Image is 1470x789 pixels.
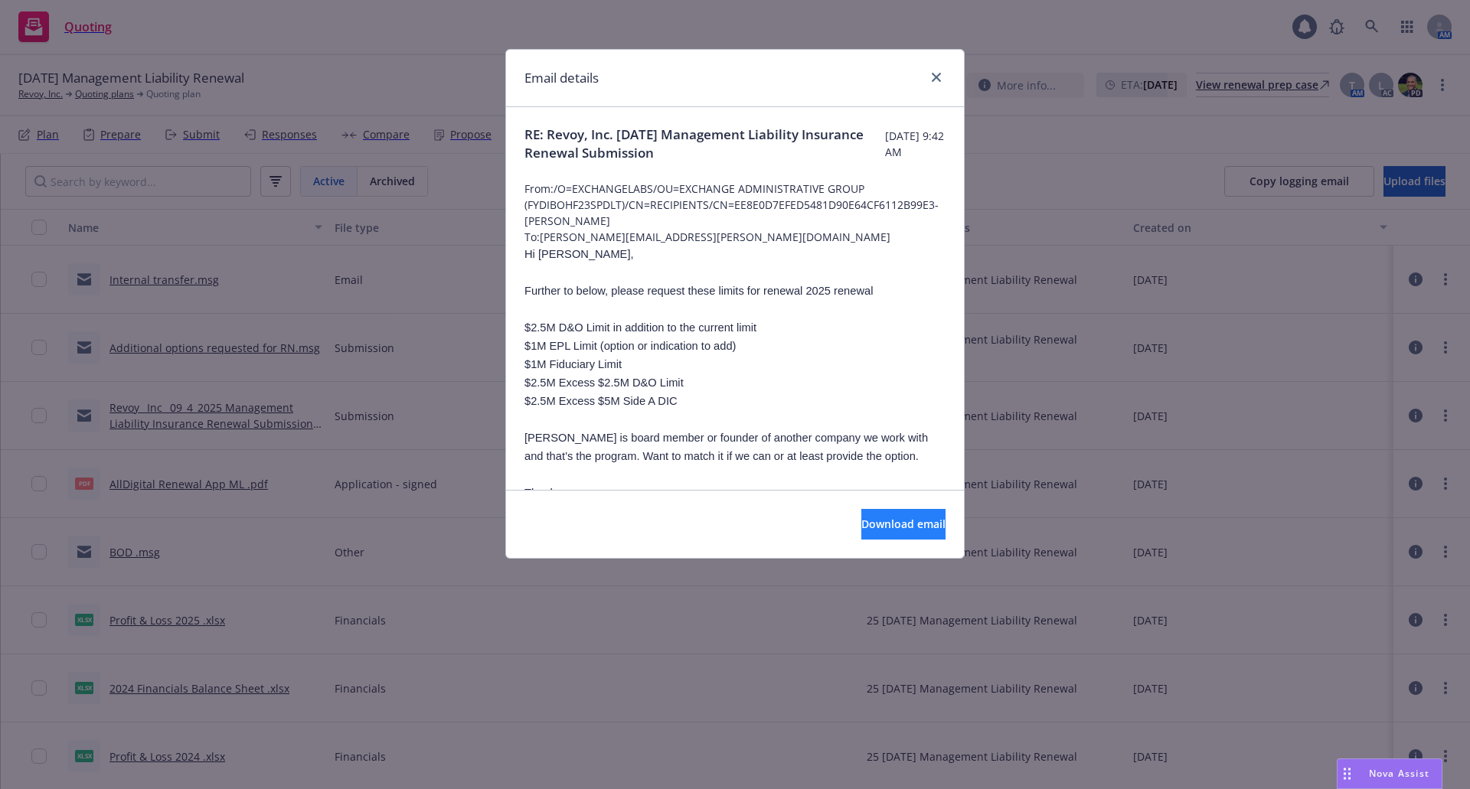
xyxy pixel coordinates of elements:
h1: Email details [524,68,599,88]
button: Download email [861,509,946,540]
span: RE: Revoy, Inc. [DATE] Management Liability Insurance Renewal Submission [524,126,885,162]
span: [DATE] 9:42 AM [885,128,946,160]
span: From: /O=EXCHANGELABS/OU=EXCHANGE ADMINISTRATIVE GROUP (FYDIBOHF23SPDLT)/CN=RECIPIENTS/CN=EE8E0D7... [524,181,946,229]
span: Hi [PERSON_NAME], [524,248,634,260]
span: Thank you, [PERSON_NAME] [524,487,617,517]
span: [PERSON_NAME] is board member or founder of another company we work with and that’s the program. ... [524,432,928,462]
span: Download email [861,517,946,531]
span: Nova Assist [1369,767,1429,780]
button: Nova Assist [1337,758,1442,789]
div: Drag to move [1338,759,1357,788]
a: close [927,68,946,86]
span: $2.5M D&O Limit in addition to the current limit $1M EPL Limit (option or indication to add) $1M ... [524,321,756,407]
span: Further to below, please request these limits for renewal 2025 renewal [524,285,873,297]
span: To: [PERSON_NAME][EMAIL_ADDRESS][PERSON_NAME][DOMAIN_NAME] [524,229,946,245]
